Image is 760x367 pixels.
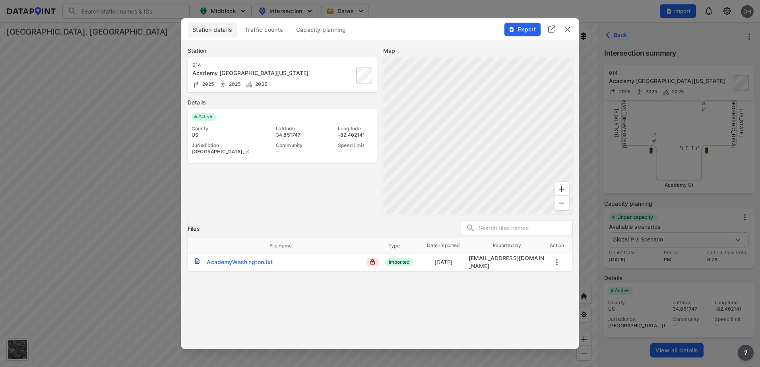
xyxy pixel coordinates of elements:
svg: Zoom Out [557,198,566,208]
span: 2025 [253,81,267,87]
div: Jurisdiction [192,142,249,149]
div: AcademyWashington.txt [207,258,273,266]
span: Station details [192,26,232,34]
div: -- [338,149,373,155]
div: Speed limit [338,142,373,149]
div: [GEOGRAPHIC_DATA], [GEOGRAPHIC_DATA] [192,149,249,155]
div: Zoom Out [554,195,569,211]
img: File%20-%20Download.70cf71cd.svg [508,26,515,33]
th: Imported by [469,238,546,253]
span: ? [743,348,749,357]
span: Traffic counts [245,26,283,34]
div: Zoom In [554,182,569,197]
div: County [192,126,249,132]
div: -- [276,149,311,155]
span: Capacity planning [296,26,346,34]
label: Details [188,99,377,106]
div: Academy St Washington St [192,69,314,77]
div: US [192,132,249,138]
input: Search files names [479,222,572,234]
button: more [738,345,754,361]
img: close.efbf2170.svg [563,25,572,34]
span: Imported [385,258,414,266]
button: delete [563,25,572,34]
td: [DATE] [419,255,469,270]
button: more [552,257,562,267]
div: Longitude [338,126,373,132]
img: Bicycle count [245,80,253,88]
span: Active [195,113,216,121]
div: Community [276,142,311,149]
img: Pedestrian count [219,80,227,88]
img: full_screen.b7bf9a36.svg [547,24,556,34]
span: 2025 [227,81,241,87]
div: jjeffcoat@greenvillesc.gov [469,254,546,270]
svg: Zoom In [557,184,566,194]
h3: Files [188,225,200,233]
img: Turning count [192,80,200,88]
th: Date imported [419,238,469,253]
img: lock_close.8fab59a9.svg [370,259,375,265]
span: Type [388,242,410,249]
img: txt.c9663bc3.svg [194,258,200,264]
div: -82.402141 [338,132,373,138]
div: Latitude [276,126,311,132]
button: Export [504,23,541,36]
div: 34.851747 [276,132,311,138]
span: 2025 [200,81,214,87]
span: File name [269,242,302,249]
label: Station [188,47,377,55]
div: basic tabs example [188,22,572,37]
th: Action [545,238,568,253]
span: Export [509,25,535,33]
div: 014 [192,62,314,68]
label: Map [383,47,572,55]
